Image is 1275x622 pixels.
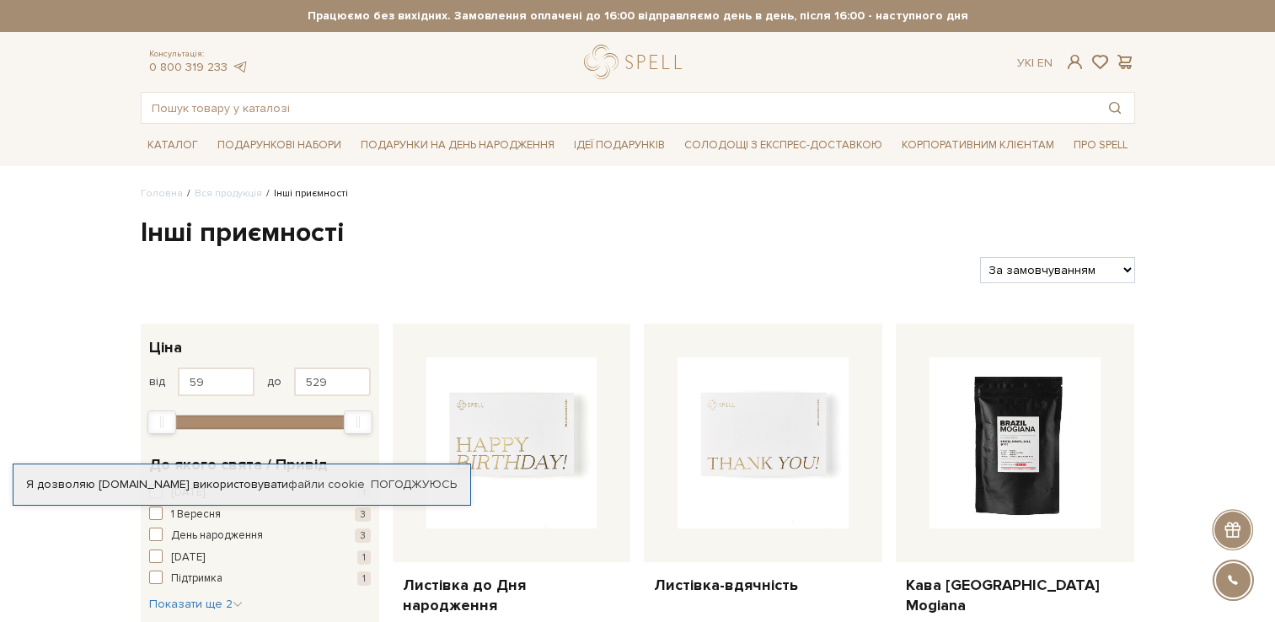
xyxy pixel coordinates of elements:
[678,131,889,159] a: Солодощі з експрес-доставкою
[149,550,371,566] button: [DATE] 1
[149,374,165,389] span: від
[895,132,1061,158] a: Корпоративним клієнтам
[267,374,281,389] span: до
[678,357,849,528] img: Листівка-вдячність
[149,453,328,476] span: До якого свята / Привід
[178,367,254,396] input: Ціна
[1037,56,1053,70] a: En
[171,571,222,587] span: Підтримка
[149,528,371,544] button: День народження 3
[149,60,228,74] a: 0 800 319 233
[584,45,689,79] a: logo
[149,49,249,60] span: Консультація:
[149,507,371,523] button: 1 Вересня 3
[355,528,371,543] span: 3
[1096,93,1134,123] button: Пошук товару у каталозі
[262,186,348,201] li: Інші приємності
[357,571,371,586] span: 1
[1067,132,1134,158] a: Про Spell
[371,477,457,492] a: Погоджуюсь
[141,8,1135,24] strong: Працюємо без вихідних. Замовлення оплачені до 16:00 відправляємо день в день, після 16:00 - насту...
[211,132,348,158] a: Подарункові набори
[141,216,1135,251] h1: Інші приємності
[149,336,182,359] span: Ціна
[403,576,621,615] a: Листівка до Дня народження
[906,576,1124,615] a: Кава [GEOGRAPHIC_DATA] Mogiana
[195,187,262,200] a: Вся продукція
[929,357,1101,528] img: Кава Brazil Mogiana
[354,132,561,158] a: Подарунки на День народження
[13,477,470,492] div: Я дозволяю [DOMAIN_NAME] використовувати
[232,60,249,74] a: telegram
[426,357,597,528] img: Листівка до Дня народження
[294,367,371,396] input: Ціна
[654,576,872,595] a: Листівка-вдячність
[149,596,243,613] button: Показати ще 2
[1031,56,1034,70] span: |
[355,507,371,522] span: 3
[149,597,243,611] span: Показати ще 2
[141,132,205,158] a: Каталог
[357,550,371,565] span: 1
[142,93,1096,123] input: Пошук товару у каталозі
[147,410,176,434] div: Min
[171,528,263,544] span: День народження
[288,477,365,491] a: файли cookie
[1017,56,1053,71] div: Ук
[149,571,371,587] button: Підтримка 1
[344,410,372,434] div: Max
[567,132,672,158] a: Ідеї подарунків
[171,550,205,566] span: [DATE]
[141,187,183,200] a: Головна
[171,507,221,523] span: 1 Вересня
